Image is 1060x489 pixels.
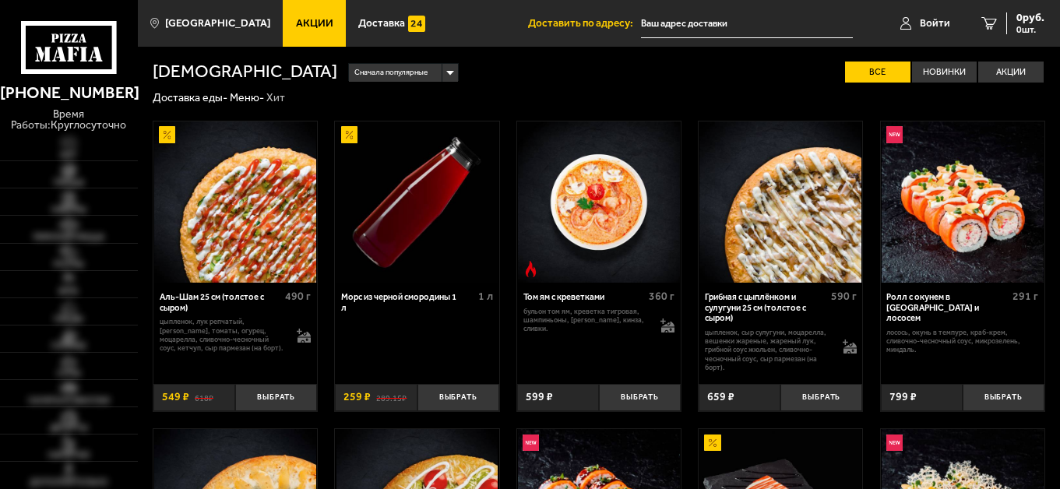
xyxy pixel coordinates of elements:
span: 259 ₽ [343,392,371,403]
a: АкционныйАль-Шам 25 см (толстое с сыром) [153,121,317,283]
label: Новинки [912,62,977,83]
div: Ролл с окунем в [GEOGRAPHIC_DATA] и лососем [886,292,1009,324]
span: 490 г [285,290,311,303]
div: Хит [266,91,285,105]
p: бульон том ям, креветка тигровая, шампиньоны, [PERSON_NAME], кинза, сливки. [523,307,650,333]
span: 1 л [478,290,493,303]
div: Грибная с цыплёнком и сулугуни 25 см (толстое с сыром) [705,292,827,324]
p: лосось, окунь в темпуре, краб-крем, сливочно-чесночный соус, микрозелень, миндаль. [886,328,1038,354]
img: Акционный [704,434,720,451]
img: Том ям с креветками [518,121,680,283]
s: 289.15 ₽ [376,392,407,403]
div: Том ям с креветками [523,292,646,303]
a: Меню- [230,91,264,104]
span: Войти [920,18,950,29]
h1: [DEMOGRAPHIC_DATA] [153,63,337,81]
span: Доставить по адресу: [528,18,641,29]
img: Акционный [341,126,357,142]
button: Выбрать [780,384,862,411]
img: Морс из черной смородины 1 л [336,121,498,283]
span: Акции [296,18,333,29]
button: Выбрать [417,384,499,411]
a: АкционныйМорс из черной смородины 1 л [335,121,498,283]
div: Морс из черной смородины 1 л [341,292,474,313]
a: НовинкаРолл с окунем в темпуре и лососем [881,121,1044,283]
span: 360 г [649,290,674,303]
img: 15daf4d41897b9f0e9f617042186c801.svg [408,16,424,32]
img: Новинка [523,434,539,451]
button: Выбрать [235,384,317,411]
span: 549 ₽ [162,392,189,403]
span: 599 ₽ [526,392,553,403]
span: Сначала популярные [354,62,428,83]
span: 0 шт. [1016,25,1044,34]
p: цыпленок, лук репчатый, [PERSON_NAME], томаты, огурец, моцарелла, сливочно-чесночный соус, кетчуп... [160,317,286,352]
button: Выбрать [599,384,681,411]
s: 618 ₽ [195,392,213,403]
button: Выбрать [963,384,1044,411]
span: Доставка [358,18,405,29]
span: [GEOGRAPHIC_DATA] [165,18,270,29]
img: Грибная с цыплёнком и сулугуни 25 см (толстое с сыром) [699,121,861,283]
img: Новинка [886,126,903,142]
a: Грибная с цыплёнком и сулугуни 25 см (толстое с сыром) [699,121,862,283]
a: Острое блюдоТом ям с креветками [517,121,681,283]
span: 0 руб. [1016,12,1044,23]
img: Ролл с окунем в темпуре и лососем [882,121,1044,283]
a: Доставка еды- [153,91,227,104]
img: Острое блюдо [523,261,539,277]
p: цыпленок, сыр сулугуни, моцарелла, вешенки жареные, жареный лук, грибной соус Жюльен, сливочно-че... [705,328,831,372]
label: Акции [978,62,1044,83]
label: Все [845,62,910,83]
input: Ваш адрес доставки [641,9,853,38]
span: 291 г [1012,290,1038,303]
img: Аль-Шам 25 см (толстое с сыром) [154,121,316,283]
img: Акционный [159,126,175,142]
img: Новинка [886,434,903,451]
span: 659 ₽ [707,392,734,403]
div: Аль-Шам 25 см (толстое с сыром) [160,292,282,313]
span: 590 г [831,290,857,303]
span: 799 ₽ [889,392,917,403]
